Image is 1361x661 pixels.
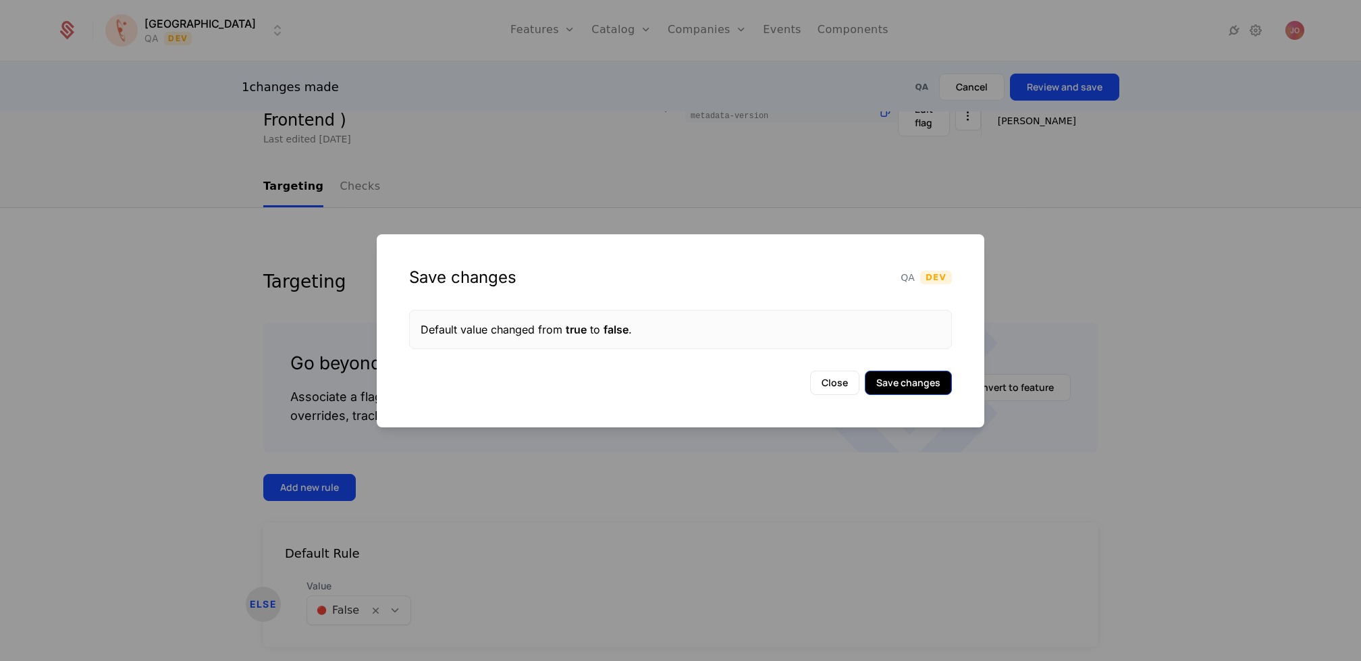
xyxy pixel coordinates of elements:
button: Close [810,371,859,395]
div: Default value changed from to . [421,321,940,338]
span: true [566,323,587,336]
button: Save changes [865,371,952,395]
span: Dev [920,271,952,284]
span: QA [901,271,915,284]
div: Save changes [409,267,516,288]
span: false [604,323,629,336]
